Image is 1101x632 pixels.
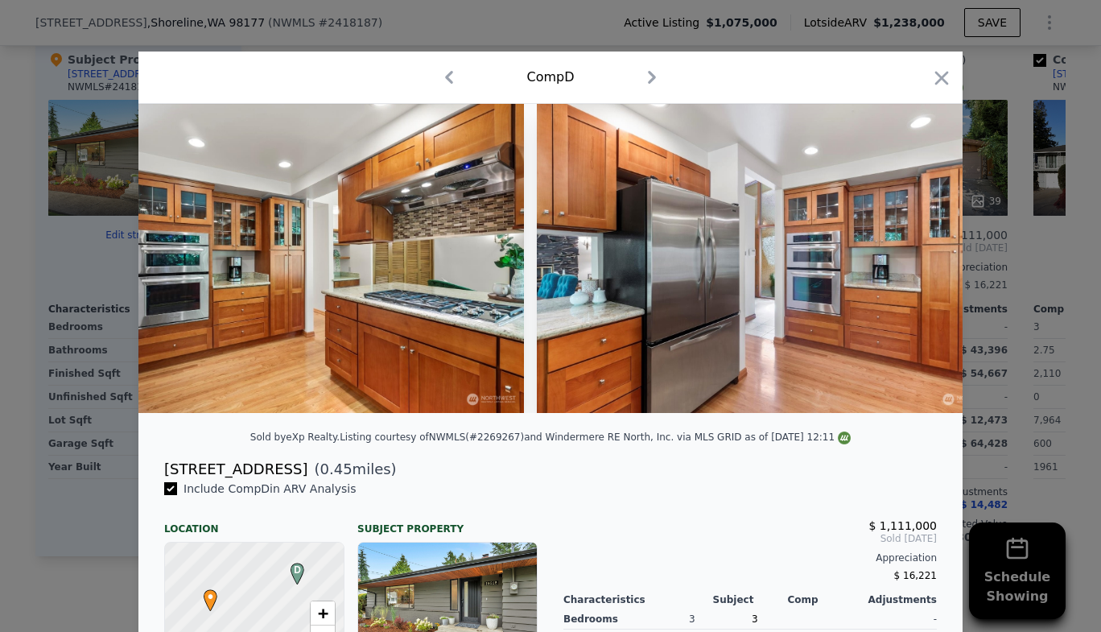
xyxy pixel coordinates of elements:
div: Subject Property [357,510,538,535]
div: Appreciation [563,551,937,564]
div: Location [164,510,344,535]
div: Adjustments [862,593,937,606]
span: D [287,563,308,577]
span: Sold [DATE] [563,532,937,545]
div: - [874,609,937,630]
span: 0.45 [320,461,353,477]
div: Bedrooms [563,609,689,630]
span: Include Comp D in ARV Analysis [177,482,363,495]
div: [STREET_ADDRESS] [164,458,307,481]
div: D [287,563,296,572]
a: Zoom in [311,601,335,626]
span: ( miles) [307,458,396,481]
div: Comp [787,593,862,606]
span: $ 16,221 [894,570,937,581]
span: + [318,603,328,623]
div: 3 [689,609,752,630]
img: Property Img [60,104,524,413]
span: • [200,584,221,609]
div: • [200,589,209,599]
img: NWMLS Logo [838,432,851,444]
span: 3 [752,613,758,625]
div: Subject [713,593,788,606]
div: Comp D [526,68,574,87]
div: Listing courtesy of NWMLS (#2269267) and Windermere RE North, Inc. via MLS GRID as of [DATE] 12:11 [340,432,851,443]
div: Sold by eXp Realty . [250,432,340,443]
img: Property Img [537,104,1000,413]
div: Characteristics [563,593,713,606]
span: $ 1,111,000 [868,519,937,532]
